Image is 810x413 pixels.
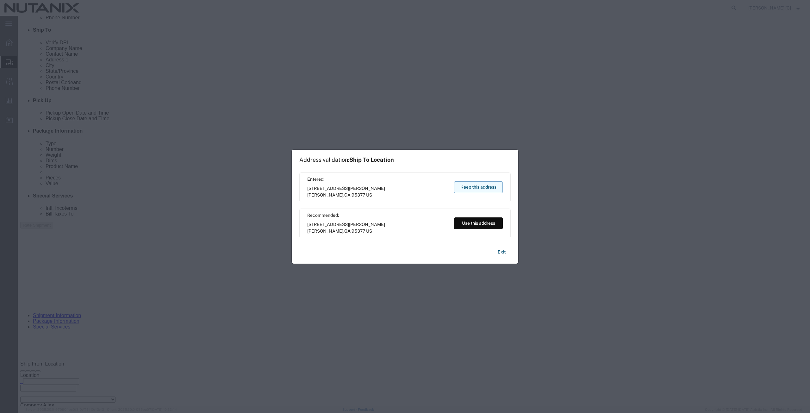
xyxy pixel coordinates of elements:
[352,192,365,197] span: 95377
[344,228,351,234] span: CA
[344,192,351,197] span: GA
[307,228,343,234] span: [PERSON_NAME]
[454,181,503,193] button: Keep this address
[307,192,343,197] span: [PERSON_NAME]
[307,212,448,219] span: Recommended:
[493,247,511,258] button: Exit
[366,228,372,234] span: US
[307,176,448,183] span: Entered:
[454,217,503,229] button: Use this address
[366,192,372,197] span: US
[352,228,365,234] span: 95377
[307,221,448,235] span: [STREET_ADDRESS][PERSON_NAME] ,
[299,156,394,163] h1: Address validation:
[307,185,448,198] span: [STREET_ADDRESS][PERSON_NAME] ,
[349,156,394,163] span: Ship To Location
